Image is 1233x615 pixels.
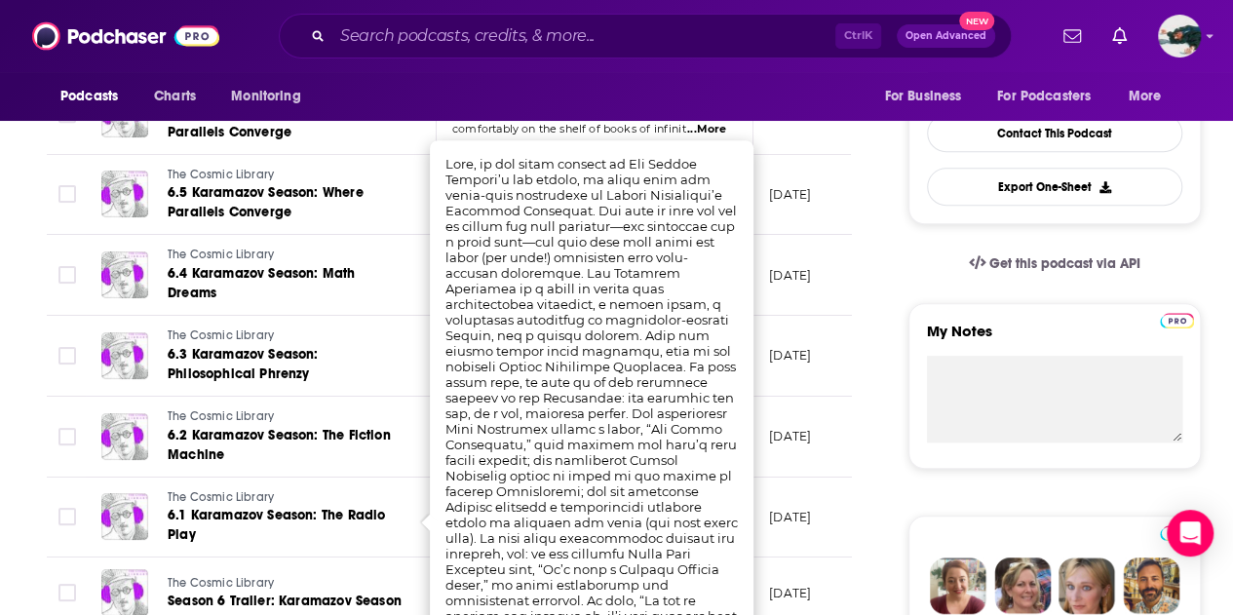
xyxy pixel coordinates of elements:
[835,23,881,49] span: Ctrl K
[168,183,402,222] a: 6.5 Karamazov Season: Where Parallels Converge
[168,264,402,303] a: 6.4 Karamazov Season: Math Dreams
[994,557,1051,614] img: Barbara Profile
[32,18,219,55] img: Podchaser - Follow, Share and Rate Podcasts
[984,78,1119,115] button: open menu
[1104,19,1135,53] a: Show notifications dropdown
[769,585,811,601] p: [DATE]
[58,508,76,525] span: Toggle select row
[452,122,686,135] span: comfortably on the shelf of books of infinit
[168,408,402,426] a: The Cosmic Library
[953,240,1156,288] a: Get this podcast via API
[927,322,1182,356] label: My Notes
[870,78,985,115] button: open menu
[989,255,1140,272] span: Get this podcast via API
[279,14,1012,58] div: Search podcasts, credits, & more...
[217,78,326,115] button: open menu
[231,83,300,110] span: Monitoring
[168,247,402,264] a: The Cosmic Library
[769,347,811,364] p: [DATE]
[60,83,118,110] span: Podcasts
[884,83,961,110] span: For Business
[58,266,76,284] span: Toggle select row
[905,31,986,41] span: Open Advanced
[168,489,402,507] a: The Cosmic Library
[58,428,76,445] span: Toggle select row
[927,168,1182,206] button: Export One-Sheet
[1160,522,1194,541] a: Pro website
[168,506,402,545] a: 6.1 Karamazov Season: The Radio Play
[1160,313,1194,328] img: Podchaser Pro
[168,265,355,301] span: 6.4 Karamazov Season: Math Dreams
[168,426,402,465] a: 6.2 Karamazov Season: The Fiction Machine
[141,78,208,115] a: Charts
[1160,525,1194,541] img: Podchaser Pro
[168,184,364,220] span: 6.5 Karamazov Season: Where Parallels Converge
[58,105,76,123] span: Toggle select row
[168,248,274,261] span: The Cosmic Library
[897,24,995,48] button: Open AdvancedNew
[927,114,1182,152] a: Contact This Podcast
[1167,510,1214,557] div: Open Intercom Messenger
[959,12,994,30] span: New
[769,267,811,284] p: [DATE]
[168,575,402,593] a: The Cosmic Library
[1056,19,1089,53] a: Show notifications dropdown
[1115,78,1186,115] button: open menu
[1158,15,1201,58] button: Show profile menu
[930,557,986,614] img: Sydney Profile
[168,328,274,342] span: The Cosmic Library
[168,104,364,140] span: 6.5 Karamazov Season: Where Parallels Converge
[168,103,402,142] a: 6.5 Karamazov Season: Where Parallels Converge
[168,592,402,611] a: Season 6 Trailer: Karamazov Season
[769,186,811,203] p: [DATE]
[168,593,402,609] span: Season 6 Trailer: Karamazov Season
[168,167,402,184] a: The Cosmic Library
[168,168,274,181] span: The Cosmic Library
[47,78,143,115] button: open menu
[687,122,726,137] span: ...More
[58,347,76,365] span: Toggle select row
[168,507,385,543] span: 6.1 Karamazov Season: The Radio Play
[1129,83,1162,110] span: More
[997,83,1091,110] span: For Podcasters
[769,509,811,525] p: [DATE]
[168,345,402,384] a: 6.3 Karamazov Season: Philosophical Phrenzy
[168,327,402,345] a: The Cosmic Library
[1158,15,1201,58] span: Logged in as fsg.publicity
[58,185,76,203] span: Toggle select row
[1160,310,1194,328] a: Pro website
[168,576,274,590] span: The Cosmic Library
[58,584,76,601] span: Toggle select row
[1123,557,1179,614] img: Jon Profile
[332,20,835,52] input: Search podcasts, credits, & more...
[168,346,319,382] span: 6.3 Karamazov Season: Philosophical Phrenzy
[168,490,274,504] span: The Cosmic Library
[168,427,391,463] span: 6.2 Karamazov Season: The Fiction Machine
[1059,557,1115,614] img: Jules Profile
[769,428,811,444] p: [DATE]
[168,409,274,423] span: The Cosmic Library
[154,83,196,110] span: Charts
[1158,15,1201,58] img: User Profile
